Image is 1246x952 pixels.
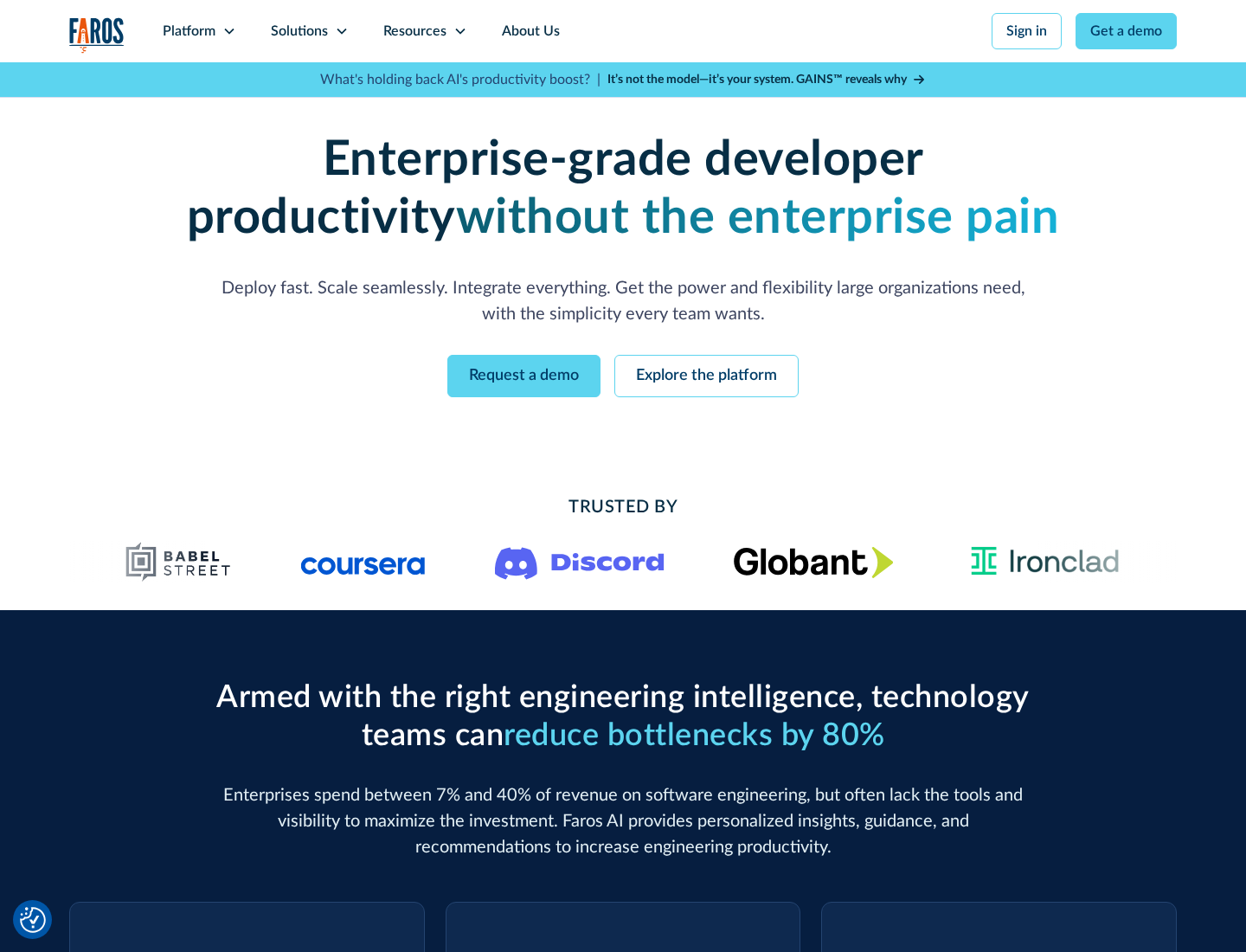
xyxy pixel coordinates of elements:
span: reduce bottlenecks by 80% [504,720,885,751]
img: Globant's logo [734,546,894,578]
strong: Enterprise-grade developer productivity [187,136,924,242]
a: Get a demo [1076,13,1177,49]
img: Logo of the online learning platform Coursera. [301,548,426,576]
button: Cookie Settings [20,907,46,933]
img: Ironclad Logo [963,541,1127,582]
strong: without the enterprise pain [456,194,1060,242]
h2: Trusted By [208,494,1038,520]
p: Enterprises spend between 7% and 40% of revenue on software engineering, but often lack the tools... [208,782,1038,860]
a: It’s not the model—it’s your system. GAINS™ reveals why [607,71,926,89]
img: Revisit consent button [20,907,46,933]
div: Platform [163,21,215,42]
div: Solutions [271,21,328,42]
strong: It’s not the model—it’s your system. GAINS™ reveals why [607,74,907,86]
img: Babel Street logo png [125,541,232,582]
a: Request a demo [447,355,601,397]
a: home [69,17,125,53]
h2: Armed with the right engineering intelligence, technology teams can [208,679,1038,754]
img: Logo of the analytics and reporting company Faros. [69,17,125,53]
img: Logo of the communication platform Discord. [495,544,665,580]
a: Explore the platform [614,355,799,397]
div: Resources [383,21,446,42]
p: Deploy fast. Scale seamlessly. Integrate everything. Get the power and flexibility large organiza... [208,275,1038,327]
a: Sign in [992,13,1062,49]
p: What's holding back AI's productivity boost? | [320,69,601,90]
